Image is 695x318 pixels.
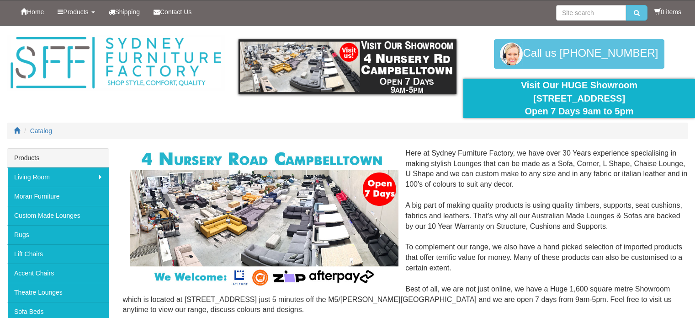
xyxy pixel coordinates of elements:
span: Products [63,8,88,16]
a: Custom Made Lounges [7,206,109,225]
img: showroom.gif [239,39,456,94]
a: Moran Furniture [7,187,109,206]
a: Home [14,0,51,23]
a: Products [51,0,101,23]
a: Rugs [7,225,109,244]
input: Site search [556,5,626,21]
a: Accent Chairs [7,264,109,283]
a: Lift Chairs [7,244,109,264]
a: Shipping [102,0,147,23]
li: 0 items [654,7,681,16]
a: Catalog [30,127,52,135]
div: Visit Our HUGE Showroom [STREET_ADDRESS] Open 7 Days 9am to 5pm [470,79,688,118]
span: Contact Us [160,8,191,16]
img: Corner Modular Lounges [130,148,399,288]
span: Shipping [115,8,140,16]
span: Home [27,8,44,16]
a: Theatre Lounges [7,283,109,302]
div: Products [7,149,109,167]
a: Living Room [7,167,109,187]
a: Contact Us [147,0,198,23]
img: Sydney Furniture Factory [7,35,225,91]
